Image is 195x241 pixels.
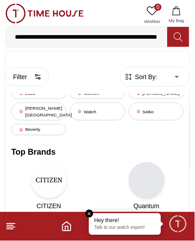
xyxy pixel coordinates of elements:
[141,18,163,25] span: Wishlist
[5,4,84,23] img: ...
[95,217,156,224] div: Hey there!
[163,4,190,27] button: My Bag
[61,221,72,232] a: Home
[86,210,94,218] em: Close tooltip
[124,72,158,81] button: Sort By:
[141,4,163,27] a: 0Wishlist
[31,162,67,198] img: CITIZEN
[134,202,160,211] span: Quantum
[109,162,184,211] a: QuantumQuantum
[11,57,184,69] h2: Trending Searches
[5,67,49,86] button: Filter
[154,4,162,11] span: 0
[129,162,165,198] img: Quantum
[70,103,125,120] div: Watch
[11,146,184,159] h2: Top Brands
[165,17,188,24] span: My Bag
[168,214,188,234] div: Chat Widget
[95,225,156,232] p: Talk to our watch expert!
[36,202,61,211] span: CITIZEN
[11,162,86,211] a: CITIZENCITIZEN
[11,124,66,135] div: Beverly
[129,103,184,120] div: Seiko
[11,103,66,120] div: [PERSON_NAME][GEOGRAPHIC_DATA]
[133,72,158,81] span: Sort By:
